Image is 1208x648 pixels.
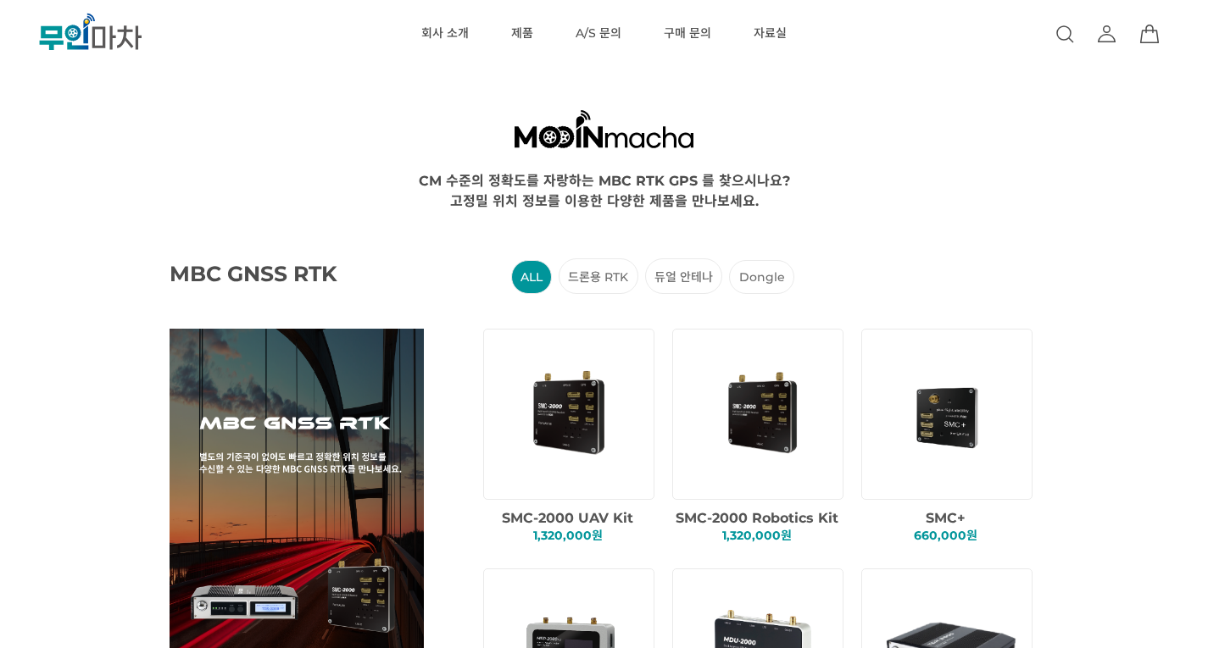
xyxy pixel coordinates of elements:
div: CM 수준의 정확도를 자랑하는 MBC RTK GPS 를 찾으시나요? 고정밀 위치 정보를 이용한 다양한 제품을 만나보세요. [48,169,1160,210]
span: MBC GNSS RTK [170,261,381,286]
span: 1,320,000원 [533,528,603,543]
span: 1,320,000원 [722,528,792,543]
li: 드론용 RTK [559,258,638,294]
img: f8268eb516eb82712c4b199d88f6799e.png [877,341,1022,486]
span: SMC-2000 Robotics Kit [676,510,838,526]
li: ALL [511,260,553,294]
li: Dongle [729,260,794,294]
img: dd1389de6ba74b56ed1c86d804b0ca77.png [688,341,833,486]
span: 660,000원 [914,528,977,543]
img: 1ee78b6ef8b89e123d6f4d8a617f2cc2.png [499,341,644,486]
li: 듀얼 안테나 [645,258,723,294]
span: SMC+ [926,510,966,526]
span: SMC-2000 UAV Kit [502,510,633,526]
